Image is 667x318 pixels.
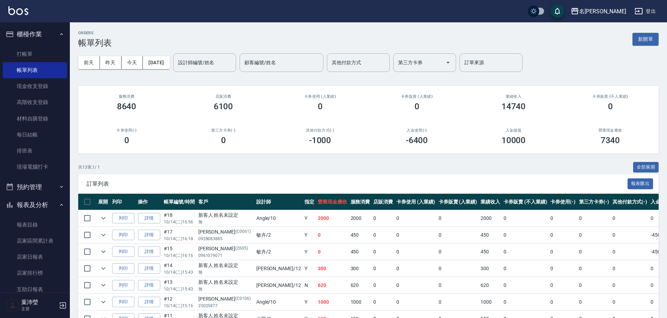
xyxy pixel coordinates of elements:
td: 0 [395,210,437,227]
th: 操作 [136,194,162,210]
td: #14 [162,260,197,277]
td: 敏卉 /2 [255,227,303,243]
td: 0 [372,244,395,260]
td: 0 [549,227,577,243]
button: 櫃檯作業 [3,25,67,43]
td: 0 [372,260,395,277]
p: 無 [198,269,253,275]
td: Y [303,244,316,260]
th: 指定 [303,194,316,210]
h3: 0 [124,135,129,145]
h2: 入金使用(-) [377,128,457,133]
td: 0 [549,294,577,310]
p: 25025877 [198,303,253,309]
th: 列印 [110,194,136,210]
a: 高階收支登錄 [3,94,67,110]
td: 450 [349,227,372,243]
p: 10/14 (二) 16:16 [164,252,195,259]
td: 0 [611,294,649,310]
a: 每日結帳 [3,127,67,143]
a: 報表匯出 [628,180,653,187]
a: 帳單列表 [3,62,67,78]
td: 0 [502,227,549,243]
th: 卡券販賣 (不入業績) [502,194,549,210]
a: 報表目錄 [3,217,67,233]
h2: 第三方卡券(-) [183,128,263,133]
a: 詳情 [138,246,160,257]
h2: ORDERS [78,31,112,35]
button: Open [442,57,454,68]
button: 報表匯出 [628,178,653,189]
td: 0 [437,244,479,260]
button: 列印 [112,263,134,274]
h2: 店販消費 [183,94,263,99]
h3: 0 [318,102,323,111]
div: 名[PERSON_NAME] [579,7,626,16]
td: 0 [502,294,549,310]
td: 0 [611,227,649,243]
td: Y [303,260,316,277]
td: Y [303,294,316,310]
td: [PERSON_NAME] /12 [255,277,303,294]
p: 0928083885 [198,236,253,242]
h3: 服務消費 [87,94,167,99]
p: 10/14 (二) 15:43 [164,269,195,275]
button: 新開單 [632,33,659,46]
td: 450 [479,244,502,260]
h3: 0 [415,102,419,111]
td: 0 [549,277,577,294]
a: 互助日報表 [3,281,67,297]
p: (C0061) [235,228,251,236]
h3: 6100 [214,102,233,111]
td: 300 [349,260,372,277]
td: 1000 [479,294,502,310]
a: 現金收支登錄 [3,78,67,94]
a: 店家日報表 [3,249,67,265]
td: 0 [577,260,611,277]
td: #17 [162,227,197,243]
td: 300 [479,260,502,277]
button: 登出 [632,5,659,18]
p: (2605) [235,245,248,252]
td: 0 [577,277,611,294]
td: 2000 [349,210,372,227]
h2: 業績收入 [474,94,554,99]
h2: 其他付款方式(-) [280,128,360,133]
td: 0 [437,277,479,294]
td: 0 [577,227,611,243]
th: 第三方卡券(-) [577,194,611,210]
td: [PERSON_NAME] /12 [255,260,303,277]
td: 0 [502,260,549,277]
td: 0 [611,277,649,294]
button: expand row [98,297,109,307]
td: 300 [316,260,349,277]
button: expand row [98,246,109,257]
td: 敏卉 /2 [255,244,303,260]
a: 詳情 [138,230,160,241]
button: [DATE] [143,56,169,69]
h3: -1000 [309,135,331,145]
td: 0 [611,210,649,227]
h2: 卡券販賣 (不入業績) [570,94,650,99]
h3: 14740 [501,102,526,111]
td: 0 [611,260,649,277]
th: 卡券販賣 (入業績) [437,194,479,210]
p: (C0106) [235,295,251,303]
td: 0 [437,210,479,227]
th: 業績收入 [479,194,502,210]
button: 列印 [112,297,134,308]
div: [PERSON_NAME] [198,295,253,303]
img: Person [6,298,20,312]
td: 0 [395,244,437,260]
td: 0 [577,244,611,260]
h5: 葉沛瑩 [21,299,57,306]
td: #15 [162,244,197,260]
p: 10/14 (二) 16:18 [164,236,195,242]
button: expand row [98,213,109,223]
th: 店販消費 [372,194,395,210]
th: 卡券使用 (入業績) [395,194,437,210]
td: 0 [316,244,349,260]
h3: 0 [608,102,613,111]
h3: 8640 [117,102,137,111]
button: 列印 [112,230,134,241]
